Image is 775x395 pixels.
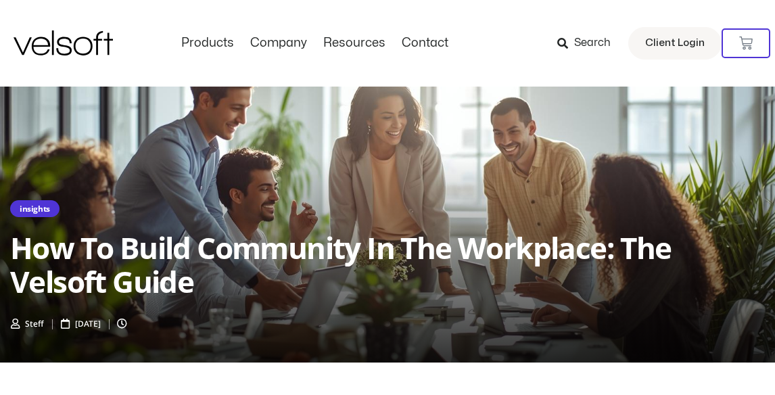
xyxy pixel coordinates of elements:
span: Steff [25,318,44,329]
span: Search [574,34,611,52]
a: Search [557,32,620,55]
nav: Menu [173,36,456,51]
span: Client Login [645,34,705,52]
h2: How to Build Community in the Workplace: The Velsoft Guide [10,231,765,298]
a: CompanyMenu Toggle [242,36,315,51]
img: Velsoft Training Materials [14,30,113,55]
a: ContactMenu Toggle [394,36,456,51]
a: ProductsMenu Toggle [173,36,242,51]
a: Client Login [628,27,722,60]
a: insights [20,203,50,214]
a: ResourcesMenu Toggle [315,36,394,51]
span: [DATE] [75,318,101,329]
